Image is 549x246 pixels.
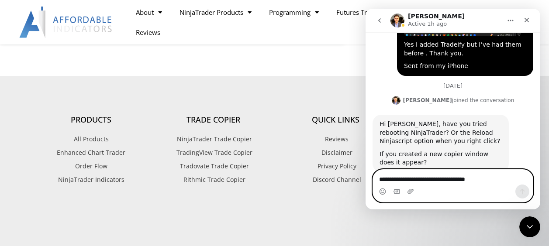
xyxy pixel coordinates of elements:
[30,147,152,158] a: Enhanced Chart Trader
[519,216,540,237] iframe: Intercom live chat
[171,2,260,22] a: NinjaTrader Products
[30,161,152,172] a: Order Flow
[178,161,249,172] span: Tradovate Trade Copier
[152,147,275,158] a: TradingView Trade Copier
[152,115,275,125] h4: Trade Copier
[152,174,275,185] a: Rithmic Trade Copier
[323,133,349,145] span: Reviews
[30,133,152,145] a: All Products
[58,174,124,185] span: NinjaTrader Indicators
[275,147,397,158] a: Disclaimer
[127,2,426,42] nav: Menu
[181,174,245,185] span: Rithmic Trade Copier
[311,174,361,185] span: Discord Channel
[74,133,109,145] span: All Products
[315,161,356,172] span: Privacy Policy
[260,2,328,22] a: Programming
[75,161,107,172] span: Order Flow
[275,174,397,185] a: Discord Channel
[275,133,397,145] a: Reviews
[175,133,252,145] span: NinjaTrader Trade Copier
[366,9,540,209] iframe: Intercom live chat
[328,2,401,22] a: Futures Trading
[275,161,397,172] a: Privacy Policy
[30,115,152,125] h4: Products
[30,174,152,185] a: NinjaTrader Indicators
[127,22,169,42] a: Reviews
[127,2,171,22] a: About
[57,147,125,158] span: Enhanced Chart Trader
[174,147,252,158] span: TradingView Trade Copier
[319,147,352,158] span: Disclaimer
[19,7,113,38] img: LogoAI | Affordable Indicators – NinjaTrader
[152,133,275,145] a: NinjaTrader Trade Copier
[275,115,397,125] h4: Quick Links
[152,161,275,172] a: Tradovate Trade Copier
